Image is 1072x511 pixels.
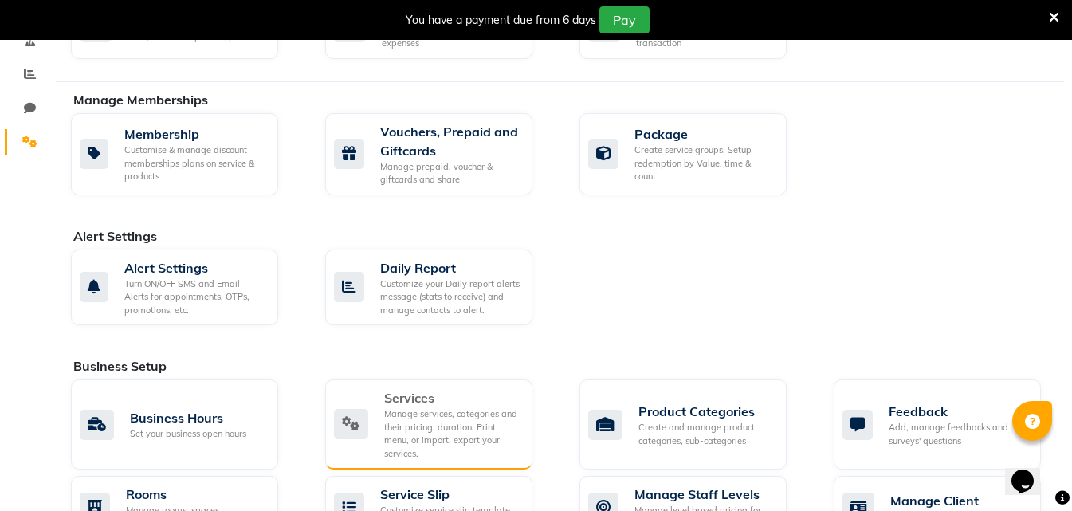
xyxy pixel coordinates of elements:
div: Vouchers, Prepaid and Giftcards [380,122,520,160]
div: Membership [124,124,265,143]
div: Manage services, categories and their pricing, duration. Print menu, or import, export your servi... [384,407,520,460]
div: Business Hours [130,408,246,427]
div: Service Slip [380,485,520,504]
a: PackageCreate service groups, Setup redemption by Value, time & count [579,113,810,195]
div: Set your business open hours [130,427,246,441]
div: Services [384,388,520,407]
a: Business HoursSet your business open hours [71,379,301,470]
div: Feedback [889,402,1028,421]
div: Product Categories [638,402,774,421]
div: Manage prepaid, voucher & giftcards and share [380,160,520,187]
div: Daily Report [380,258,520,277]
div: Manage Client [890,491,979,510]
div: Customize your Daily report alerts message (stats to receive) and manage contacts to alert. [380,277,520,317]
div: Package [634,124,774,143]
a: ServicesManage services, categories and their pricing, duration. Print menu, or import, export yo... [325,379,556,470]
div: Create and manage product categories, sub-categories [638,421,774,447]
div: You have a payment due from 6 days [406,12,596,29]
iframe: chat widget [1005,447,1056,495]
div: Manage Staff Levels [634,485,774,504]
a: FeedbackAdd, manage feedbacks and surveys' questions [834,379,1064,470]
div: Rooms [126,485,265,504]
div: Turn ON/OFF SMS and Email Alerts for appointments, OTPs, promotions, etc. [124,277,265,317]
div: Add, manage feedbacks and surveys' questions [889,421,1028,447]
div: Customise & manage discount memberships plans on service & products [124,143,265,183]
a: Vouchers, Prepaid and GiftcardsManage prepaid, voucher & giftcards and share [325,113,556,195]
button: Pay [599,6,650,33]
a: Alert SettingsTurn ON/OFF SMS and Email Alerts for appointments, OTPs, promotions, etc. [71,250,301,326]
a: Daily ReportCustomize your Daily report alerts message (stats to receive) and manage contacts to ... [325,250,556,326]
div: Alert Settings [124,258,265,277]
div: Create service groups, Setup redemption by Value, time & count [634,143,774,183]
a: MembershipCustomise & manage discount memberships plans on service & products [71,113,301,195]
a: Product CategoriesCreate and manage product categories, sub-categories [579,379,810,470]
